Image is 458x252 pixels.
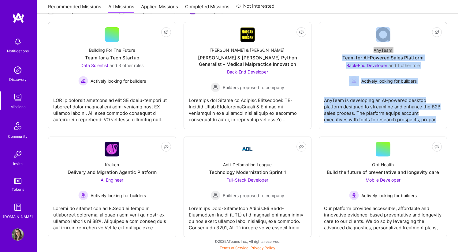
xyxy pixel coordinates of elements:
i: icon EyeClosed [299,30,304,35]
div: Lorem ips Dolo-Sitametcon Adipis:Eli Sedd-Eiusmodtem Incidi (UTL) et d magnaal enimadminimv qu no... [189,200,307,231]
div: Loremi do sitamet con ad E.Sedd ei tempo in utlaboreet dolorema, aliquaen adm veni qu nostr ex ul... [53,200,171,231]
div: Delivery and Migration Agentic Platform [68,169,157,175]
img: Actively looking for builders [78,76,88,86]
img: Actively looking for builders [78,190,88,200]
div: Our platform provides accessible, affordable and innovative evidence-based preventative and longe... [324,200,442,231]
a: Applied Missions [141,3,178,13]
div: Notifications [7,48,29,54]
img: Company Logo [376,27,390,42]
img: guide book [12,201,24,213]
span: Builders proposed to company [223,192,284,199]
div: Missions [10,103,25,110]
div: AnyTeam [374,47,392,53]
span: AI Engineer [101,177,123,182]
img: Company Logo [105,142,119,156]
div: Team for a Tech Startup [85,55,139,61]
span: Actively looking for builders [361,192,417,199]
div: AnyTeam is developing an AI-powered desktop platform designed to streamline and enhance the B2B s... [324,92,442,123]
div: LOR ip dolorsit ametcons ad elit SE doeiu-tempori ut laboreet dolor magnaal eni admi veniamq nost... [53,92,171,123]
span: Actively looking for builders [361,78,417,84]
a: Recommended Missions [48,3,101,13]
img: Company Logo [240,142,255,156]
img: discovery [12,64,24,76]
div: Tokens [12,186,24,193]
div: Loremips dol Sitame co Adipisc Elitseddoei: TE-Incidid Utlab EtdoloremaGnaali & Enimad mi veniamq... [189,92,307,123]
div: [PERSON_NAME] & [PERSON_NAME] [210,47,285,53]
img: Actively looking for builders [349,190,359,200]
div: Discovery [9,76,27,83]
div: Build the future of preventative and longevity care [327,169,439,175]
i: icon EyeClosed [164,144,169,149]
div: Anti-Defamation League [223,161,272,168]
i: icon EyeClosed [164,30,169,35]
div: Kraken [105,161,119,168]
a: Not Interested [236,2,274,13]
span: Back-End Developer [346,63,387,68]
div: [PERSON_NAME] & [PERSON_NAME] Python Generalist - Medical Malpractice Innovation [189,55,307,67]
div: © 2025 ATeams Inc., All rights reserved. [37,234,458,249]
div: Community [8,133,28,140]
img: bell [12,36,24,48]
a: Privacy Policy [251,246,275,250]
span: | [220,246,275,250]
span: Back-End Developer [227,69,268,74]
a: All Missions [108,3,134,13]
span: and 3 other roles [110,63,143,68]
div: Opt Health [372,161,394,168]
img: tokens [14,178,21,184]
a: Terms of Service [220,246,248,250]
div: Invite [13,160,23,167]
img: Builders proposed to company [210,190,220,200]
div: Technology Modernization Sprint 1 [209,169,286,175]
span: Builders proposed to company [223,84,284,91]
div: Team for AI-Powered Sales Platform [342,55,423,61]
img: logo [12,12,24,23]
img: User Avatar [12,228,24,241]
span: Actively looking for builders [91,78,146,84]
img: Invite [12,148,24,160]
span: Actively looking for builders [91,192,146,199]
i: icon EyeClosed [299,144,304,149]
span: Data Scientist [80,63,108,68]
i: icon EyeClosed [434,30,439,35]
img: Company Logo [240,27,255,42]
div: [DOMAIN_NAME] [3,213,33,220]
i: icon EyeClosed [434,144,439,149]
a: Completed Missions [185,3,229,13]
div: Building For The Future [89,47,135,53]
img: Community [10,118,25,133]
img: teamwork [12,91,24,103]
span: Mobile Developer [366,177,400,182]
img: Actively looking for builders [349,76,359,86]
img: Builders proposed to company [210,82,220,92]
span: and 1 other role [389,63,420,68]
span: Full-Stack Developer [226,177,268,182]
